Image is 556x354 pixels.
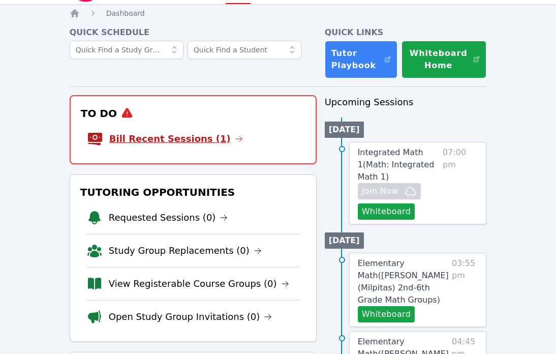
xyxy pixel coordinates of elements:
a: Requested Sessions (0) [109,211,228,225]
button: Whiteboard [358,306,415,322]
a: Bill Recent Sessions (1) [109,132,243,146]
a: Tutor Playbook [325,41,397,78]
span: Elementary Math ( [PERSON_NAME] (Milpitas) 2nd-6th Grade Math Groups ) [358,258,449,305]
h4: Quick Links [325,26,487,39]
a: Open Study Group Invitations (0) [109,310,272,324]
h4: Quick Schedule [70,26,317,39]
li: [DATE] [325,232,364,249]
input: Quick Find a Study Group [70,41,183,59]
button: Join Now [358,183,421,199]
h3: To Do [79,104,307,123]
a: Elementary Math([PERSON_NAME] (Milpitas) 2nd-6th Grade Math Groups) [358,257,449,306]
h3: Upcoming Sessions [325,95,487,109]
span: Join Now [362,185,398,197]
span: Dashboard [106,9,145,17]
li: [DATE] [325,122,364,138]
a: Dashboard [106,8,145,18]
h3: Tutoring Opportunities [78,183,308,201]
span: 07:00 pm [443,146,478,220]
span: 03:55 pm [452,257,478,322]
a: Study Group Replacements (0) [109,244,262,258]
a: View Registerable Course Groups (0) [109,277,289,291]
button: Whiteboard [358,203,415,220]
a: Integrated Math 1(Math: Integrated Math 1) [358,146,439,183]
nav: Breadcrumb [70,8,487,18]
input: Quick Find a Student [188,41,301,59]
span: Integrated Math 1 ( Math: Integrated Math 1 ) [358,147,435,182]
button: Whiteboard Home [401,41,487,78]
